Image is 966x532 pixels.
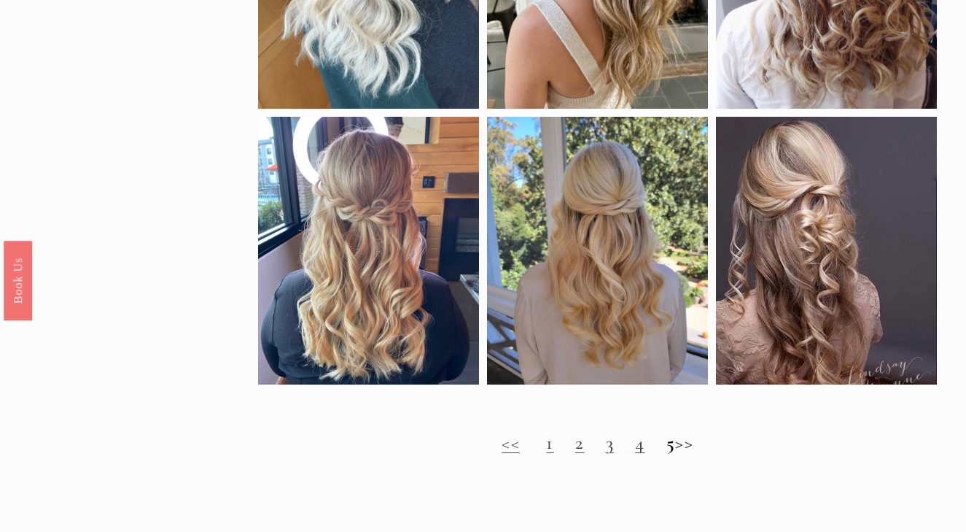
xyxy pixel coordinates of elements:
[4,240,32,320] a: Book Us
[606,431,614,455] a: 3
[502,431,520,455] a: <<
[575,431,584,455] a: 2
[258,432,937,455] h2: >>
[546,431,553,455] a: 1
[666,431,675,455] strong: 5
[635,431,644,455] a: 4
